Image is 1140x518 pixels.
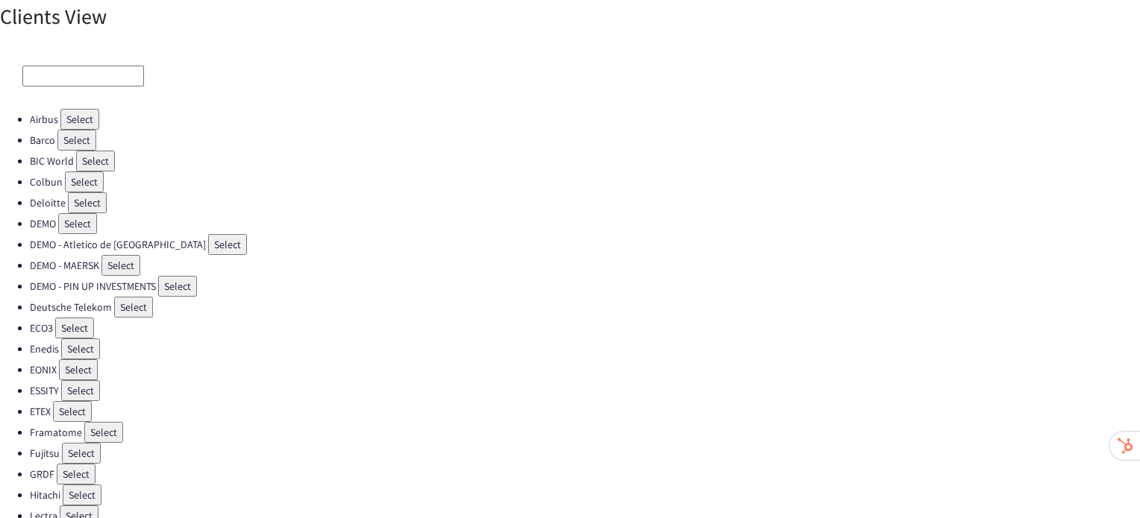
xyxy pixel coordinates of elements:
[30,318,1140,338] li: ECO3
[30,192,1140,213] li: Deloitte
[84,422,123,443] button: Select
[30,276,1140,297] li: DEMO - PIN UP INVESTMENTS
[30,109,1140,130] li: Airbus
[158,276,197,297] button: Select
[1065,446,1140,518] iframe: Chat Widget
[57,130,96,151] button: Select
[30,171,1140,192] li: Colbun
[59,359,98,380] button: Select
[30,130,1140,151] li: Barco
[58,213,97,234] button: Select
[53,401,92,422] button: Select
[30,255,1140,276] li: DEMO - MAERSK
[30,151,1140,171] li: BIC World
[30,464,1140,484] li: GRDF
[30,359,1140,380] li: EONIX
[30,297,1140,318] li: Deutsche Telekom
[61,338,100,359] button: Select
[30,401,1140,422] li: ETEX
[208,234,247,255] button: Select
[30,422,1140,443] li: Framatome
[63,484,101,505] button: Select
[65,171,104,192] button: Select
[61,380,100,401] button: Select
[101,255,140,276] button: Select
[114,297,153,318] button: Select
[57,464,95,484] button: Select
[68,192,107,213] button: Select
[62,443,101,464] button: Select
[30,213,1140,234] li: DEMO
[76,151,115,171] button: Select
[30,443,1140,464] li: Fujitsu
[60,109,99,130] button: Select
[30,484,1140,505] li: Hitachi
[30,234,1140,255] li: DEMO - Atletico de [GEOGRAPHIC_DATA]
[30,380,1140,401] li: ESSITY
[55,318,94,338] button: Select
[30,338,1140,359] li: Enedis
